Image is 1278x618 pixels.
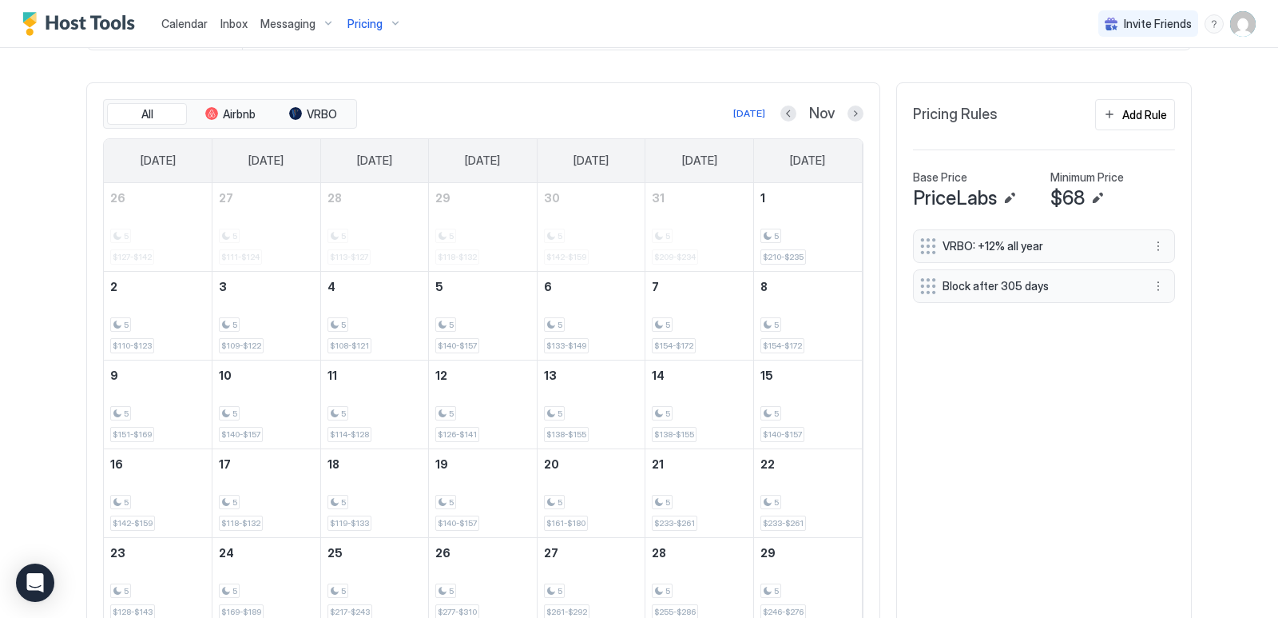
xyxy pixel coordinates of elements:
span: $246-$276 [763,607,804,617]
span: $68 [1050,186,1085,210]
span: 19 [435,457,448,471]
span: 5 [124,320,129,330]
button: VRBO [273,103,353,126]
span: 5 [665,409,670,419]
span: $140-$157 [438,518,477,528]
span: 23 [110,546,125,560]
span: 5 [774,497,779,508]
a: November 22, 2025 [754,449,862,479]
td: October 26, 2025 [104,183,212,272]
a: November 1, 2025 [754,183,862,213]
span: 28 [327,191,342,205]
td: October 28, 2025 [320,183,429,272]
span: 16 [110,457,123,471]
span: Minimum Price [1050,170,1124,185]
span: 2 [110,280,117,293]
a: November 28, 2025 [645,538,753,568]
td: November 17, 2025 [212,449,321,537]
span: 5 [665,320,670,330]
span: $109-$122 [221,341,261,351]
div: [DATE] [733,106,765,121]
span: Airbnb [223,107,256,122]
a: Saturday [774,139,841,182]
div: tab-group [103,99,357,130]
a: October 26, 2025 [104,183,212,213]
span: $277-$310 [438,607,477,617]
span: 13 [544,369,557,382]
a: November 15, 2025 [754,361,862,390]
a: November 11, 2025 [321,361,429,390]
span: $119-$133 [330,518,369,528]
span: 5 [774,320,779,330]
span: Block after 305 days [943,279,1133,293]
span: 29 [760,546,776,560]
span: $154-$172 [654,341,693,351]
a: November 29, 2025 [754,538,862,568]
div: Open Intercom Messenger [16,564,54,602]
span: 5 [341,586,346,596]
button: Airbnb [190,103,270,126]
span: $142-$159 [113,518,153,528]
td: November 10, 2025 [212,360,321,449]
td: November 15, 2025 [753,360,862,449]
a: November 2, 2025 [104,272,212,301]
a: Calendar [161,15,208,32]
a: Friday [666,139,733,182]
span: Pricing Rules [913,106,998,124]
span: 24 [219,546,234,560]
a: November 21, 2025 [645,449,753,479]
a: November 9, 2025 [104,361,212,390]
span: 5 [558,497,562,508]
span: 5 [124,586,129,596]
button: Edit [1088,189,1107,208]
span: [DATE] [465,154,500,168]
button: More options [1149,277,1168,296]
span: 7 [652,280,659,293]
a: November 20, 2025 [538,449,645,479]
div: Add Rule [1122,106,1167,123]
td: November 12, 2025 [429,360,538,449]
a: Monday [232,139,300,182]
a: November 7, 2025 [645,272,753,301]
td: October 27, 2025 [212,183,321,272]
a: November 18, 2025 [321,449,429,479]
a: November 24, 2025 [212,538,320,568]
span: 5 [774,586,779,596]
span: 5 [774,409,779,419]
span: $114-$128 [330,429,369,440]
span: $118-$132 [221,518,260,528]
span: $128-$143 [113,607,153,617]
a: November 3, 2025 [212,272,320,301]
a: November 4, 2025 [321,272,429,301]
span: 5 [449,586,454,596]
span: 5 [341,497,346,508]
td: November 2, 2025 [104,271,212,360]
span: 5 [232,497,237,508]
span: 22 [760,457,775,471]
span: 5 [665,586,670,596]
a: November 27, 2025 [538,538,645,568]
span: Calendar [161,17,208,30]
span: 14 [652,369,665,382]
span: Base Price [913,170,967,185]
button: Next month [847,106,863,122]
span: 18 [327,457,339,471]
a: Host Tools Logo [22,12,142,36]
span: Invite Friends [1124,17,1192,31]
span: 5 [558,586,562,596]
button: Previous month [780,106,796,122]
button: More options [1149,237,1168,256]
td: November 22, 2025 [753,449,862,537]
a: November 19, 2025 [429,449,537,479]
span: 5 [435,280,443,293]
span: [DATE] [248,154,284,168]
span: 5 [449,497,454,508]
a: Tuesday [341,139,408,182]
span: [DATE] [141,154,176,168]
span: [DATE] [790,154,825,168]
a: November 25, 2025 [321,538,429,568]
span: 29 [435,191,450,205]
span: 9 [110,369,118,382]
a: Thursday [558,139,625,182]
span: 5 [124,497,129,508]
